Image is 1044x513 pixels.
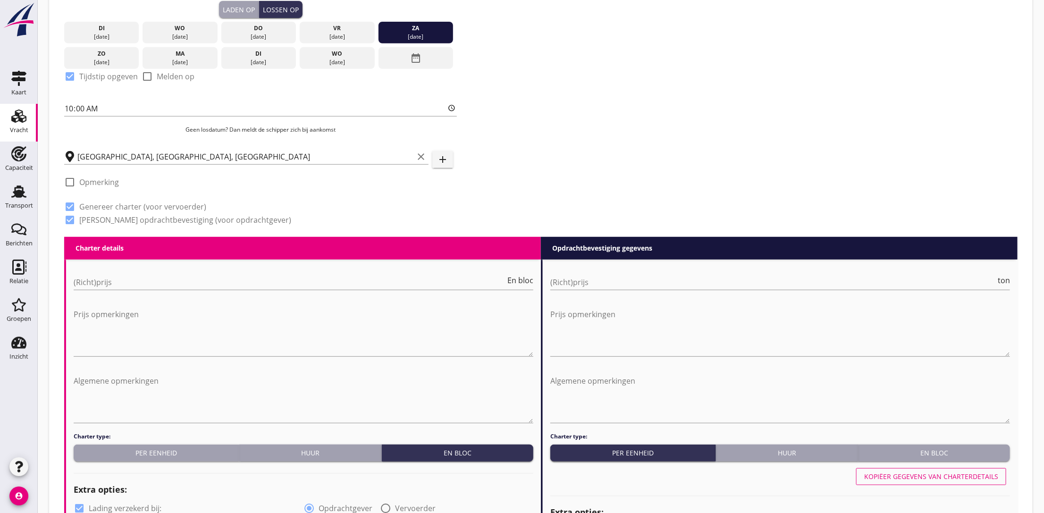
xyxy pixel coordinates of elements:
[89,504,161,513] label: Lading verzekerd bij:
[67,24,137,33] div: di
[74,275,505,290] input: (Richt)prijs
[67,33,137,41] div: [DATE]
[550,275,996,290] input: (Richt)prijs
[64,126,457,134] p: Geen losdatum? Dan meldt de schipper zich bij aankomst
[381,33,451,41] div: [DATE]
[74,432,533,441] h4: Charter type:
[2,2,36,37] img: logo-small.a267ee39.svg
[550,432,1010,441] h4: Charter type:
[74,483,533,496] h2: Extra opties:
[79,72,138,81] label: Tijdstip opgeven
[6,240,33,246] div: Berichten
[67,50,137,58] div: zo
[79,202,206,211] label: Genereer charter (voor vervoerder)
[382,445,533,462] button: En bloc
[554,448,712,458] div: Per eenheid
[550,373,1010,423] textarea: Algemene opmerkingen
[145,50,215,58] div: ma
[224,50,294,58] div: di
[319,504,372,513] label: Opdrachtgever
[224,33,294,41] div: [DATE]
[550,307,1010,356] textarea: Prijs opmerkingen
[224,58,294,67] div: [DATE]
[437,154,448,165] i: add
[9,487,28,505] i: account_circle
[998,277,1010,284] span: ton
[395,504,436,513] label: Vervoerder
[239,445,382,462] button: Huur
[302,58,372,67] div: [DATE]
[79,215,291,225] label: [PERSON_NAME] opdrachtbevestiging (voor opdrachtgever)
[9,353,28,360] div: Inzicht
[9,278,28,284] div: Relatie
[77,448,235,458] div: Per eenheid
[410,50,421,67] i: date_range
[381,24,451,33] div: za
[856,468,1006,485] button: Kopiëer gegevens van charterdetails
[259,1,303,18] button: Lossen op
[11,89,26,95] div: Kaart
[302,33,372,41] div: [DATE]
[77,149,413,164] input: Losplaats
[859,445,1010,462] button: En bloc
[74,445,239,462] button: Per eenheid
[223,5,255,15] div: Laden op
[7,316,31,322] div: Groepen
[5,165,33,171] div: Capaciteit
[862,448,1006,458] div: En bloc
[145,33,215,41] div: [DATE]
[219,1,259,18] button: Laden op
[507,277,533,284] span: En bloc
[864,471,998,481] div: Kopiëer gegevens van charterdetails
[243,448,378,458] div: Huur
[67,58,137,67] div: [DATE]
[720,448,854,458] div: Huur
[550,445,716,462] button: Per eenheid
[415,151,427,162] i: clear
[74,373,533,423] textarea: Algemene opmerkingen
[224,24,294,33] div: do
[716,445,859,462] button: Huur
[157,72,194,81] label: Melden op
[5,202,33,209] div: Transport
[145,24,215,33] div: wo
[79,177,119,187] label: Opmerking
[74,307,533,356] textarea: Prijs opmerkingen
[302,50,372,58] div: wo
[145,58,215,67] div: [DATE]
[263,5,299,15] div: Lossen op
[386,448,530,458] div: En bloc
[302,24,372,33] div: vr
[10,127,28,133] div: Vracht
